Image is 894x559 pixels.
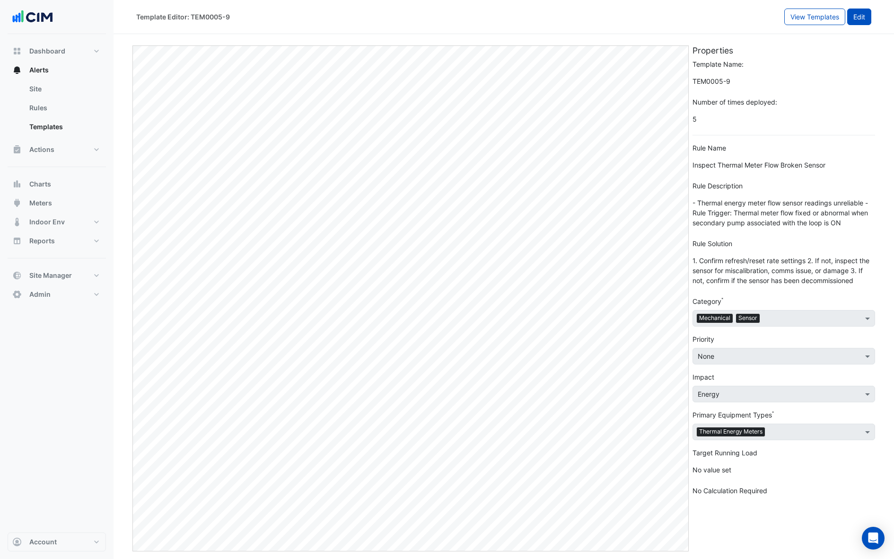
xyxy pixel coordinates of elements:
label: Rule Solution [692,239,732,248]
button: Actions [8,140,106,159]
app-icon: Charts [12,179,22,189]
div: Open Intercom Messenger [862,527,885,550]
img: Company Logo [11,8,54,27]
span: Admin [29,290,51,299]
label: Target Running Load [692,448,757,458]
span: Thermal Energy Meters [697,427,765,436]
button: Indoor Env [8,213,106,231]
app-icon: Site Manager [12,271,22,280]
button: Site Manager [8,266,106,285]
label: No Calculation Required [692,486,767,496]
h5: Properties [692,45,876,55]
label: Rule Name [692,143,726,153]
button: Admin [8,285,106,304]
app-icon: Dashboard [12,46,22,56]
label: Impact [692,372,714,382]
span: TEM0005-9 [692,73,876,89]
span: Charts [29,179,51,189]
app-icon: Indoor Env [12,217,22,227]
label: Template Name: [692,59,744,69]
app-icon: Alerts [12,65,22,75]
app-icon: Meters [12,198,22,208]
span: Mechanical [697,314,733,322]
span: No value set [692,461,876,478]
span: Meters [29,198,52,208]
app-icon: Reports [12,236,22,246]
a: Templates [22,117,106,136]
app-icon: Admin [12,290,22,299]
span: Inspect Thermal Meter Flow Broken Sensor [692,157,876,173]
span: Actions [29,145,54,154]
span: Account [29,537,57,547]
div: Alerts [8,80,106,140]
label: Primary Equipment Types [692,410,772,420]
label: Priority [692,334,714,344]
button: Meters [8,194,106,213]
span: Dashboard [29,46,65,56]
span: Sensor [736,314,760,322]
label: Category [692,296,721,306]
span: - Thermal energy meter flow sensor readings unreliable - Rule Trigger: Thermal meter flow fixed o... [692,195,876,231]
label: Number of times deployed: [692,97,777,107]
label: Rule Description [692,181,743,191]
span: Indoor Env [29,217,65,227]
span: 1. Confirm refresh/reset rate settings 2. If not, inspect the sensor for miscalibration, comms is... [692,252,876,289]
button: Account [8,532,106,551]
div: Template Editor: TEM0005-9 [136,12,230,22]
a: Site [22,80,106,98]
button: Charts [8,175,106,194]
button: View Templates [784,9,845,25]
a: Rules [22,98,106,117]
span: Site Manager [29,271,72,280]
button: Dashboard [8,42,106,61]
span: 5 [692,111,876,127]
button: Alerts [8,61,106,80]
button: Reports [8,231,106,250]
button: Edit [847,9,871,25]
app-icon: Actions [12,145,22,154]
span: Reports [29,236,55,246]
span: Alerts [29,65,49,75]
